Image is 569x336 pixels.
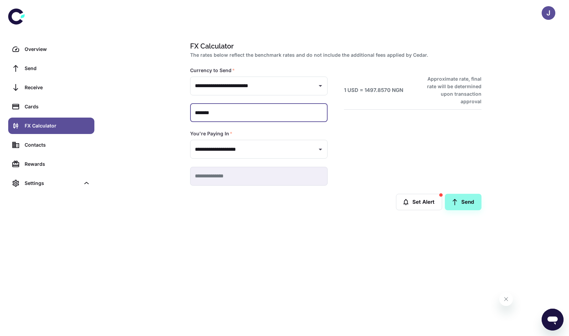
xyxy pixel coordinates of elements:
label: Currency to Send [190,67,235,74]
div: Receive [25,84,90,91]
a: Send [445,194,481,210]
button: Open [316,81,325,91]
button: Open [316,145,325,154]
div: Overview [25,45,90,53]
iframe: Button to launch messaging window [542,309,564,331]
h6: 1 USD = 1497.8570 NGN [344,86,403,94]
div: Cards [25,103,90,110]
a: Send [8,60,94,77]
button: Set Alert [396,194,442,210]
a: Cards [8,98,94,115]
a: Rewards [8,156,94,172]
div: Send [25,65,90,72]
iframe: Close message [499,292,513,306]
a: Overview [8,41,94,57]
button: J [542,6,555,20]
div: Contacts [25,141,90,149]
div: Settings [25,179,80,187]
a: FX Calculator [8,118,94,134]
div: Rewards [25,160,90,168]
div: Settings [8,175,94,191]
a: Contacts [8,137,94,153]
label: You're Paying In [190,130,233,137]
div: FX Calculator [25,122,90,130]
h6: Approximate rate, final rate will be determined upon transaction approval [420,75,481,105]
a: Receive [8,79,94,96]
h1: FX Calculator [190,41,479,51]
span: Hi. Need any help? [4,5,49,10]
